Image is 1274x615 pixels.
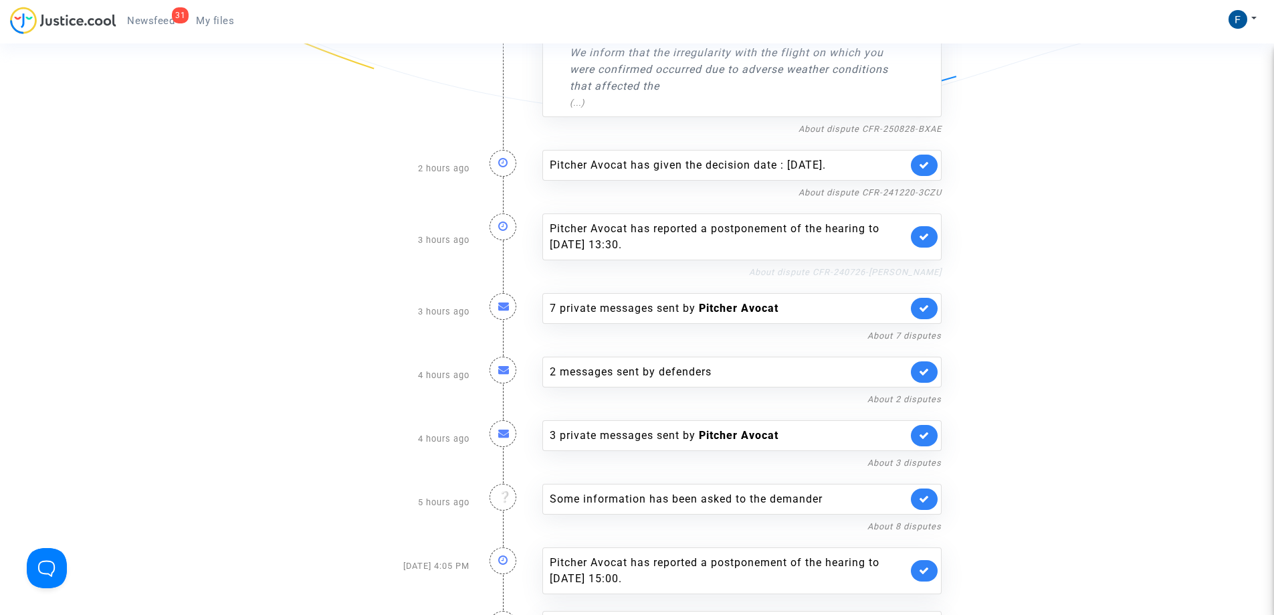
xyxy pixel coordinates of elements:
b: Pitcher Avocat [699,429,778,442]
a: About dispute CFR-241220-3CZU [799,187,942,197]
div: 7 private messages sent by [550,300,908,317]
iframe: Help Scout Beacon - Open [27,548,67,588]
div: 4 hours ago [322,343,480,407]
span: Newsfeed [127,15,175,27]
div: 3 hours ago [322,280,480,343]
b: Pitcher Avocat [699,302,778,315]
a: About dispute CFR-250828-BXAE [799,124,942,134]
a: About dispute CFR-240726-[PERSON_NAME] [749,267,942,277]
div: Some information has been asked to the demander [550,491,908,507]
div: Pitcher Avocat has reported a postponement of the hearing to [DATE] 13:30. [550,221,908,253]
p: We inform that the irregularity with the flight on which you were confirmed occurred due to adver... [570,44,908,94]
div: 4 hours ago [322,407,480,470]
div: 3 private messages sent by [550,428,908,444]
a: About 3 disputes [867,458,942,468]
a: About 8 disputes [867,521,942,531]
a: My files [185,11,245,31]
span: (...) [570,98,585,108]
div: 3 hours ago [322,200,480,280]
a: 31Newsfeed [116,11,185,31]
a: About 7 disputes [867,331,942,341]
img: ACg8ocIaYFVzipBxthOrwvXAZ1ReaZH557WLo1yOhEKwc8UPmIoSwQ=s96-c [1229,10,1247,29]
div: Pitcher Avocat has reported a postponement of the hearing to [DATE] 15:00. [550,555,908,587]
i: ❔ [498,491,512,502]
span: My files [196,15,234,27]
img: jc-logo.svg [10,7,116,34]
div: 5 hours ago [322,470,480,534]
div: Pitcher Avocat has given the decision date : [DATE]. [550,157,908,173]
div: 2 hours ago [322,137,480,200]
div: [DATE] 4:05 PM [322,534,480,598]
a: About 2 disputes [867,394,942,404]
div: 31 [172,7,189,23]
div: 2 messages sent by defenders [550,364,908,380]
